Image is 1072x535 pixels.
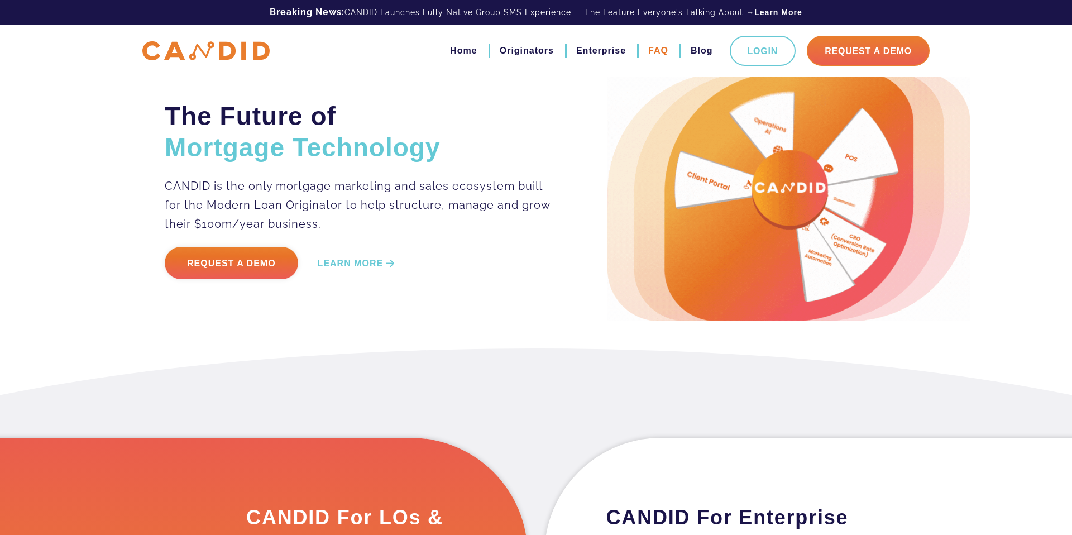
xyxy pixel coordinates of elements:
[607,73,970,321] img: Candid Hero Image
[576,41,626,60] a: Enterprise
[500,41,554,60] a: Originators
[270,7,344,17] b: Breaking News:
[165,247,298,279] a: Request a Demo
[318,257,398,270] a: LEARN MORE
[730,36,796,66] a: Login
[648,41,668,60] a: FAQ
[165,176,552,233] p: CANDID is the only mortgage marketing and sales ecosystem built for the Modern Loan Originator to...
[754,7,802,18] a: Learn More
[165,101,552,163] h2: The Future of
[450,41,477,60] a: Home
[807,36,930,66] a: Request A Demo
[165,133,441,162] span: Mortgage Technology
[691,41,713,60] a: Blog
[142,41,270,61] img: CANDID APP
